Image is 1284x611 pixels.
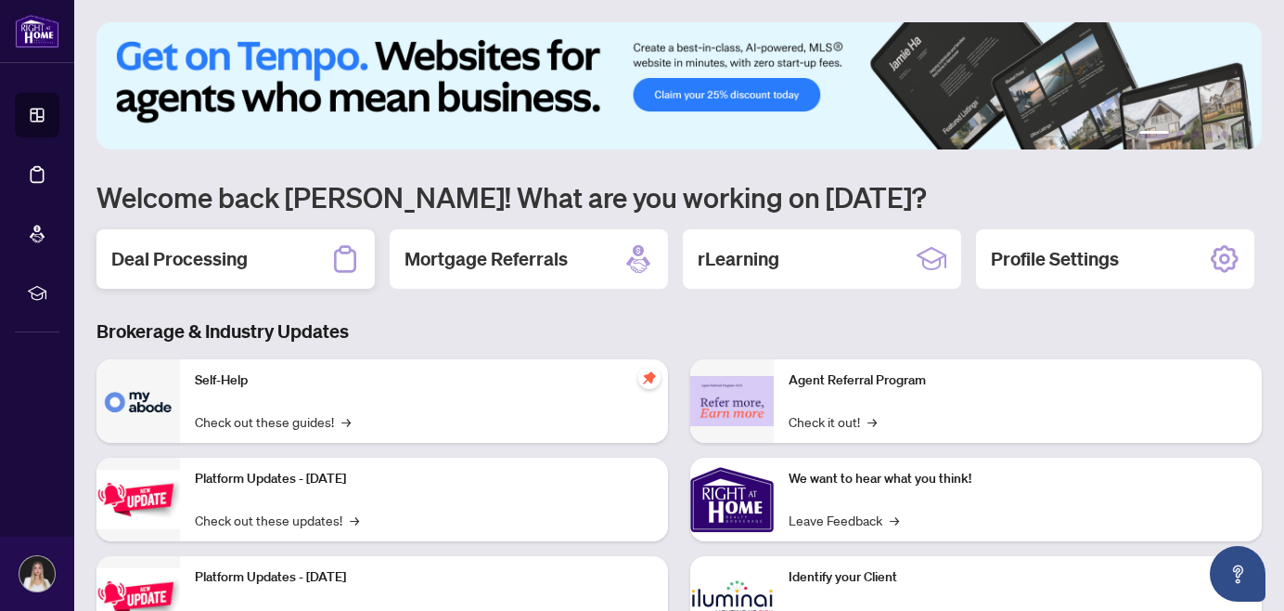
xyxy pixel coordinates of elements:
[96,359,180,443] img: Self-Help
[111,246,248,272] h2: Deal Processing
[789,510,899,530] a: Leave Feedback→
[789,411,877,432] a: Check it out!→
[341,411,351,432] span: →
[195,370,653,391] p: Self-Help
[789,469,1247,489] p: We want to hear what you think!
[195,469,653,489] p: Platform Updates - [DATE]
[96,470,180,528] img: Platform Updates - July 21, 2025
[195,510,359,530] a: Check out these updates!→
[404,246,568,272] h2: Mortgage Referrals
[1206,131,1213,138] button: 4
[1191,131,1199,138] button: 3
[991,246,1119,272] h2: Profile Settings
[789,370,1247,391] p: Agent Referral Program
[195,411,351,432] a: Check out these guides!→
[96,22,1262,149] img: Slide 0
[1176,131,1184,138] button: 2
[789,567,1247,588] p: Identify your Client
[698,246,779,272] h2: rLearning
[638,367,661,389] span: pushpin
[690,458,774,541] img: We want to hear what you think!
[19,556,55,591] img: Profile Icon
[350,510,359,530] span: →
[96,179,1262,214] h1: Welcome back [PERSON_NAME]! What are you working on [DATE]?
[867,411,877,432] span: →
[15,14,59,48] img: logo
[1210,546,1265,602] button: Open asap
[1139,131,1169,138] button: 1
[890,510,899,530] span: →
[96,318,1262,344] h3: Brokerage & Industry Updates
[1221,131,1228,138] button: 5
[195,567,653,588] p: Platform Updates - [DATE]
[1236,131,1243,138] button: 6
[690,376,774,427] img: Agent Referral Program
